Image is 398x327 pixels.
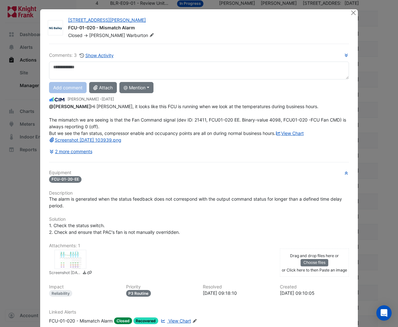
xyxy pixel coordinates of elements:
button: @ Mention [119,82,153,93]
div: [DATE] 09:18:10 [203,290,272,296]
div: Screenshot 2025-10-03 103939.png [54,250,86,269]
small: [PERSON_NAME] - [68,96,114,102]
div: FCU-01-020 - Mismatch Alarm [68,25,343,32]
div: Open Intercom Messenger [376,305,392,321]
small: or Click here to then Paste an image [282,268,347,272]
span: Closed [114,317,132,324]
button: Show Activity [79,52,114,59]
span: FCU-01-20-EE [49,176,82,183]
small: Drag and drop files here or [290,253,339,258]
button: Close [350,9,357,16]
span: -> [84,33,88,38]
a: Download [82,270,87,277]
a: View Chart [160,317,191,324]
h6: Created [280,284,349,290]
div: Comments: 3 [49,52,114,59]
span: [PERSON_NAME] [89,33,125,38]
span: 3hardmanstreet@ngbailey.co.uk [NG Bailey] [49,104,91,109]
h6: Resolved [203,284,272,290]
small: Screenshot 2025-10-03 103939.png [49,270,81,277]
a: Copy link to clipboard [87,270,92,277]
span: 2025-10-03 01:39:54 [102,97,114,101]
h6: Priority [126,284,195,290]
img: NG Bailey [48,25,63,31]
h6: Description [49,190,349,196]
a: View Chart [275,130,304,136]
span: 1. Check the status switch. 2. Check and ensure that PAC's fan is not manually overridden. [49,223,180,235]
fa-icon: Edit Linked Alerts [192,319,197,323]
span: Warburton [126,32,155,39]
a: [STREET_ADDRESS][PERSON_NAME] [68,17,146,23]
a: Screenshot [DATE] 103939.png [49,137,121,143]
span: View Chart [168,318,191,323]
span: The alarm is generated when the status feedback does not correspond with the output command statu... [49,196,343,208]
button: 2 more comments [49,146,93,157]
span: Hi [PERSON_NAME], it looks like this FCU is running when we look at the temperatures during busin... [49,104,347,143]
div: FCU-01-020 - Mismatch Alarm [49,317,113,324]
h6: Solution [49,217,349,222]
h6: Linked Alerts [49,309,349,315]
button: Choose files [301,259,328,266]
span: Closed [68,33,82,38]
div: P3 Routine [126,290,151,297]
button: Attach [89,82,117,93]
span: Recovered [133,317,159,324]
h6: Attachments: 1 [49,243,349,249]
img: CIM [49,96,65,103]
h6: Impact [49,284,118,290]
div: Reliability [49,290,72,297]
h6: Equipment [49,170,349,175]
div: [DATE] 09:10:05 [280,290,349,296]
